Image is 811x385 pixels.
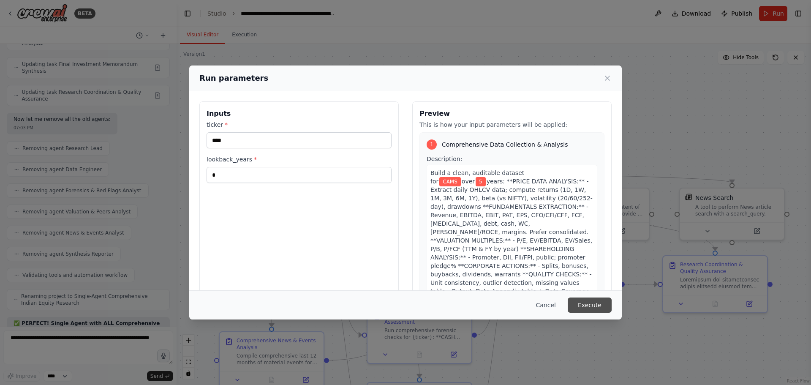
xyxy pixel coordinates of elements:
span: Comprehensive Data Collection & Analysis [442,140,568,149]
label: lookback_years [207,155,392,164]
span: Variable: ticker [439,177,461,186]
span: years: **PRICE DATA ANALYSIS:** - Extract daily OHLCV data; compute returns (1D, 1W, 1M, 3M, 6M, ... [430,178,593,303]
h3: Preview [419,109,604,119]
span: Build a clean, auditable dataset for [430,169,524,185]
button: Cancel [529,298,563,313]
span: over [462,178,475,185]
button: Execute [568,298,612,313]
p: This is how your input parameters will be applied: [419,120,604,129]
span: Variable: lookback_years [476,177,486,186]
h3: Inputs [207,109,392,119]
h2: Run parameters [199,72,268,84]
div: 1 [427,139,437,150]
label: ticker [207,120,392,129]
span: Description: [427,156,462,162]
